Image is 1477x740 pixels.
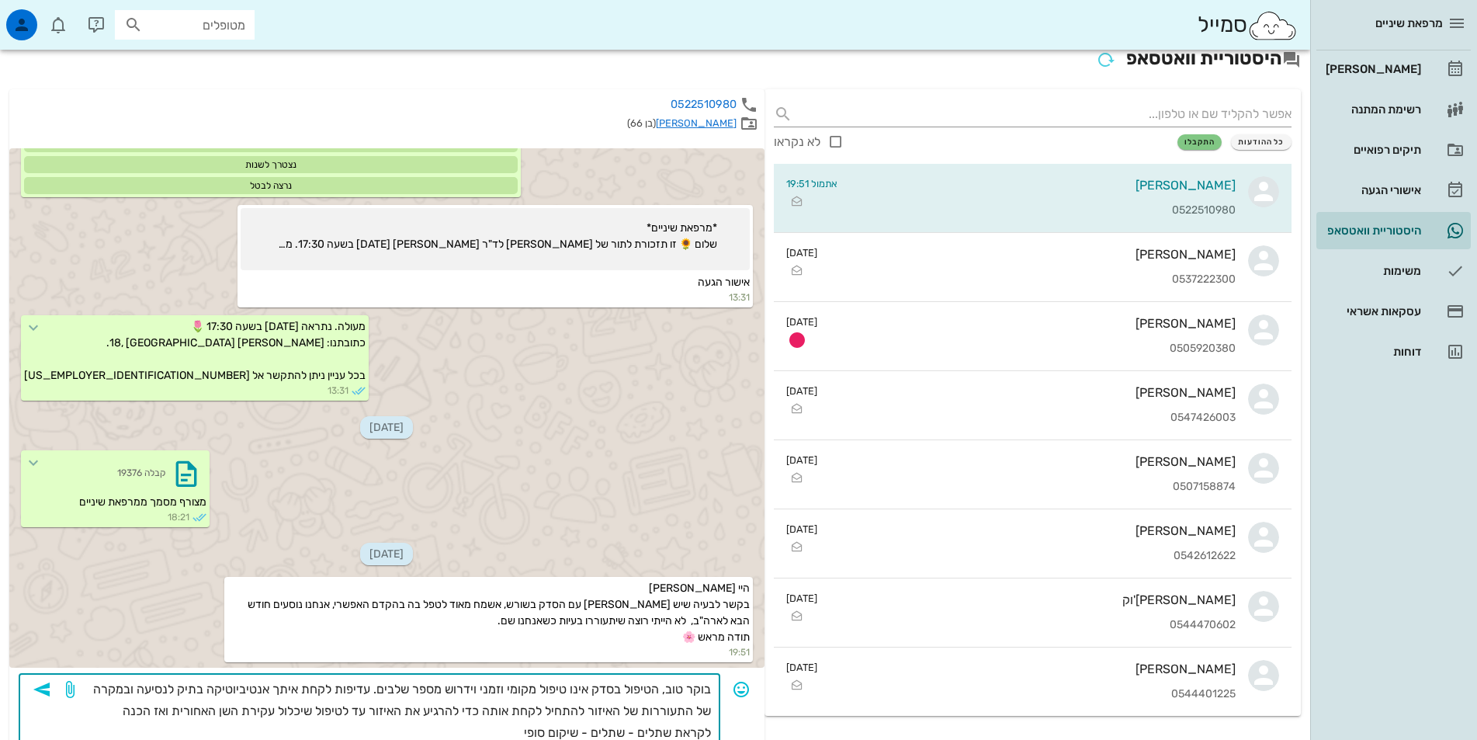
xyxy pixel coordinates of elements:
[830,550,1236,563] div: 0542612622
[1198,9,1298,42] div: סמייל
[1323,103,1421,116] div: רשימת המתנה
[830,342,1236,356] div: 0505920380
[9,44,1301,74] h2: היסטוריית וואטסאפ
[786,591,817,606] small: [DATE]
[1323,346,1421,358] div: דוחות
[360,416,413,439] span: [DATE]
[1316,212,1471,249] a: היסטוריית וואטסאפ
[1323,224,1421,237] div: היסטוריית וואטסאפ
[1238,137,1285,147] span: כל ההודעות
[830,662,1236,676] div: [PERSON_NAME]
[830,481,1236,494] div: 0507158874
[830,385,1236,400] div: [PERSON_NAME]
[786,522,817,537] small: [DATE]
[830,619,1236,632] div: 0544470602
[786,384,817,398] small: [DATE]
[850,178,1236,193] div: [PERSON_NAME]
[830,247,1236,262] div: [PERSON_NAME]
[1316,50,1471,88] a: [PERSON_NAME]
[328,384,348,398] span: 13:31
[1323,265,1421,277] div: משימות
[1316,293,1471,330] a: עסקאות אשראי
[656,117,737,129] a: [PERSON_NAME]
[786,245,817,260] small: [DATE]
[786,314,817,329] small: [DATE]
[799,102,1292,127] input: אפשר להקליד שם או טלפון...
[627,117,656,129] span: (בן 66)
[830,592,1236,607] div: [PERSON_NAME]'וק
[830,523,1236,538] div: [PERSON_NAME]
[1323,63,1421,75] div: [PERSON_NAME]
[1177,134,1222,150] button: התקבלו
[24,156,518,173] div: נצטרך לשנות
[774,134,820,150] div: לא נקראו
[1247,10,1298,41] img: SmileCloud logo
[1316,131,1471,168] a: תיקים רפואיים
[1375,16,1443,30] span: מרפאת שיניים
[117,467,166,480] div: קבלה 19376
[830,688,1236,701] div: 0544401225
[24,320,366,382] span: מעולה. נתראה [DATE] בשעה 17:30 🌷 כתובתנו: [PERSON_NAME] 18, [GEOGRAPHIC_DATA]. בכל עניין ניתן להת...
[1323,184,1421,196] div: אישורי הגעה
[1323,305,1421,318] div: עסקאות אשראי
[168,510,189,524] span: 18:21
[24,177,518,194] div: נרצה לבטל
[360,543,413,565] span: [DATE]
[227,645,750,659] small: 19:51
[830,454,1236,469] div: [PERSON_NAME]
[671,98,737,111] a: 0522510980
[830,316,1236,331] div: [PERSON_NAME]
[79,495,206,509] span: מצורף מסמך ממרפאת שיניים
[786,176,837,191] small: אתמול 19:51
[1316,333,1471,370] a: דוחות
[850,204,1236,217] div: 0522510980
[830,273,1236,287] div: 0537222300
[1316,172,1471,209] a: אישורי הגעה
[46,12,55,22] span: תג
[1231,134,1292,150] button: כל ההודעות
[1316,91,1471,128] a: רשימת המתנה
[830,412,1236,425] div: 0547426003
[786,660,817,675] small: [DATE]
[272,220,716,267] span: *מרפאת שיניים* שלום 🌻 זו תזכורת לתור של [PERSON_NAME] לד"ר [PERSON_NAME] [DATE] בשעה 17:30. מאשרי...
[241,290,750,304] small: 13:31
[1323,144,1421,156] div: תיקים רפואיים
[786,453,817,467] small: [DATE]
[1184,137,1215,147] span: התקבלו
[1316,252,1471,290] a: משימות
[698,276,750,289] span: אישור הגעה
